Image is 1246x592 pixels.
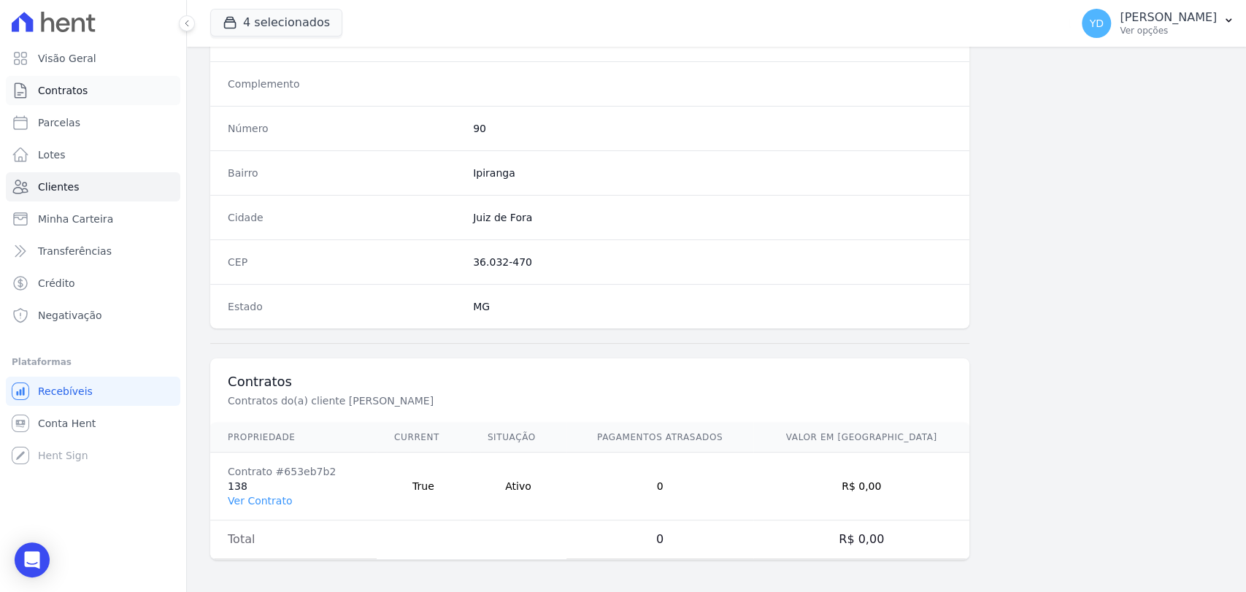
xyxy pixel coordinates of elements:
[6,44,180,73] a: Visão Geral
[12,353,174,371] div: Plataformas
[473,166,952,180] dd: Ipiranga
[38,416,96,431] span: Conta Hent
[566,520,753,559] td: 0
[38,83,88,98] span: Contratos
[473,121,952,136] dd: 90
[228,210,461,225] dt: Cidade
[6,76,180,105] a: Contratos
[228,464,359,479] div: Contrato #653eb7b2
[377,453,470,520] td: True
[38,308,102,323] span: Negativação
[470,423,566,453] th: Situação
[6,269,180,298] a: Crédito
[566,453,753,520] td: 0
[228,121,461,136] dt: Número
[15,542,50,577] div: Open Intercom Messenger
[753,520,969,559] td: R$ 0,00
[38,244,112,258] span: Transferências
[38,51,96,66] span: Visão Geral
[6,140,180,169] a: Lotes
[6,409,180,438] a: Conta Hent
[473,299,952,314] dd: MG
[210,520,377,559] td: Total
[566,423,753,453] th: Pagamentos Atrasados
[228,166,461,180] dt: Bairro
[377,423,470,453] th: Current
[6,172,180,201] a: Clientes
[228,495,292,507] a: Ver Contrato
[38,212,113,226] span: Minha Carteira
[38,180,79,194] span: Clientes
[6,301,180,330] a: Negativação
[210,423,377,453] th: Propriedade
[473,210,952,225] dd: Juiz de Fora
[6,237,180,266] a: Transferências
[1120,25,1217,36] p: Ver opções
[38,276,75,291] span: Crédito
[1070,3,1246,44] button: YD [PERSON_NAME] Ver opções
[1089,18,1103,28] span: YD
[228,373,952,391] h3: Contratos
[753,453,969,520] td: R$ 0,00
[228,77,461,91] dt: Complemento
[38,115,80,130] span: Parcelas
[38,384,93,399] span: Recebíveis
[6,377,180,406] a: Recebíveis
[6,108,180,137] a: Parcelas
[470,453,566,520] td: Ativo
[753,423,969,453] th: Valor em [GEOGRAPHIC_DATA]
[228,393,718,408] p: Contratos do(a) cliente [PERSON_NAME]
[1120,10,1217,25] p: [PERSON_NAME]
[210,453,377,520] td: 138
[6,204,180,234] a: Minha Carteira
[228,255,461,269] dt: CEP
[228,299,461,314] dt: Estado
[473,255,952,269] dd: 36.032-470
[210,9,342,36] button: 4 selecionados
[38,147,66,162] span: Lotes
